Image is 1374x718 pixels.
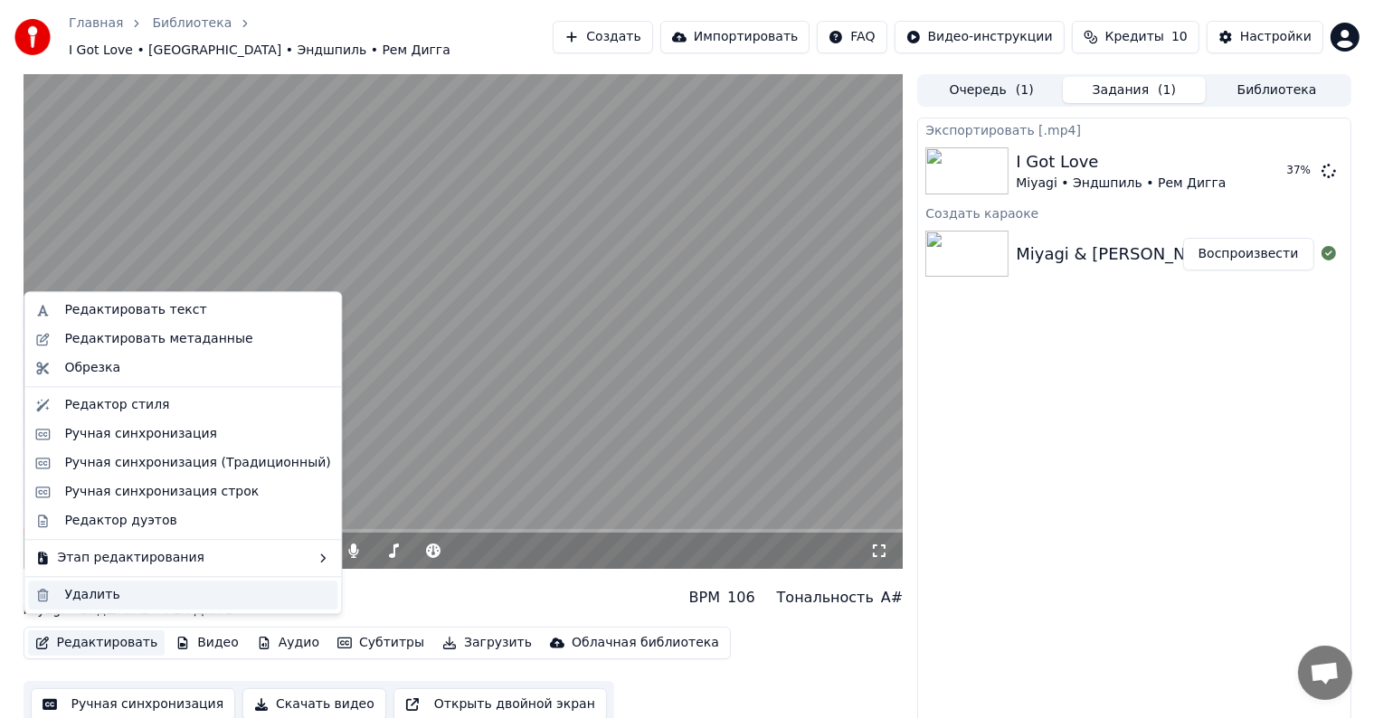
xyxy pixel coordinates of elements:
[1158,81,1176,99] span: ( 1 )
[1072,21,1199,53] button: Кредиты10
[1298,646,1352,700] div: Открытый чат
[572,634,719,652] div: Облачная библиотека
[64,396,169,414] div: Редактор стиля
[1287,164,1314,178] div: 37 %
[64,512,176,530] div: Редактор дуэтов
[1206,77,1349,103] button: Библиотека
[660,21,810,53] button: Импортировать
[777,587,874,609] div: Тональность
[64,586,119,604] div: Удалить
[64,330,252,348] div: Редактировать метаданные
[918,118,1350,140] div: Экспортировать [.mp4]
[727,587,755,609] div: 106
[1183,238,1314,270] button: Воспроизвести
[152,14,232,33] a: Библиотека
[918,202,1350,223] div: Создать караоке
[14,19,51,55] img: youka
[250,630,327,656] button: Аудио
[1063,77,1206,103] button: Задания
[1171,28,1188,46] span: 10
[1105,28,1164,46] span: Кредиты
[435,630,539,656] button: Загрузить
[895,21,1065,53] button: Видео-инструкции
[330,630,431,656] button: Субтитры
[64,359,120,377] div: Обрезка
[1016,175,1226,193] div: Miyagi • Эндшпиль • Рем Дигга
[689,587,720,609] div: BPM
[28,543,337,572] div: Этап редактирования
[881,587,903,609] div: A#
[64,425,217,443] div: Ручная синхронизация
[920,77,1063,103] button: Очередь
[1240,28,1312,46] div: Настройки
[168,630,246,656] button: Видео
[64,301,206,319] div: Редактировать текст
[69,14,123,33] a: Главная
[1016,149,1226,175] div: I Got Love
[64,483,259,501] div: Ручная синхронизация строк
[28,630,166,656] button: Редактировать
[69,14,553,60] nav: breadcrumb
[553,21,652,53] button: Создать
[817,21,886,53] button: FAQ
[69,42,450,60] span: I Got Love • [GEOGRAPHIC_DATA] • Эндшпиль • Рем Дигга
[64,454,330,472] div: Ручная синхронизация (Традиционный)
[1016,81,1034,99] span: ( 1 )
[1207,21,1323,53] button: Настройки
